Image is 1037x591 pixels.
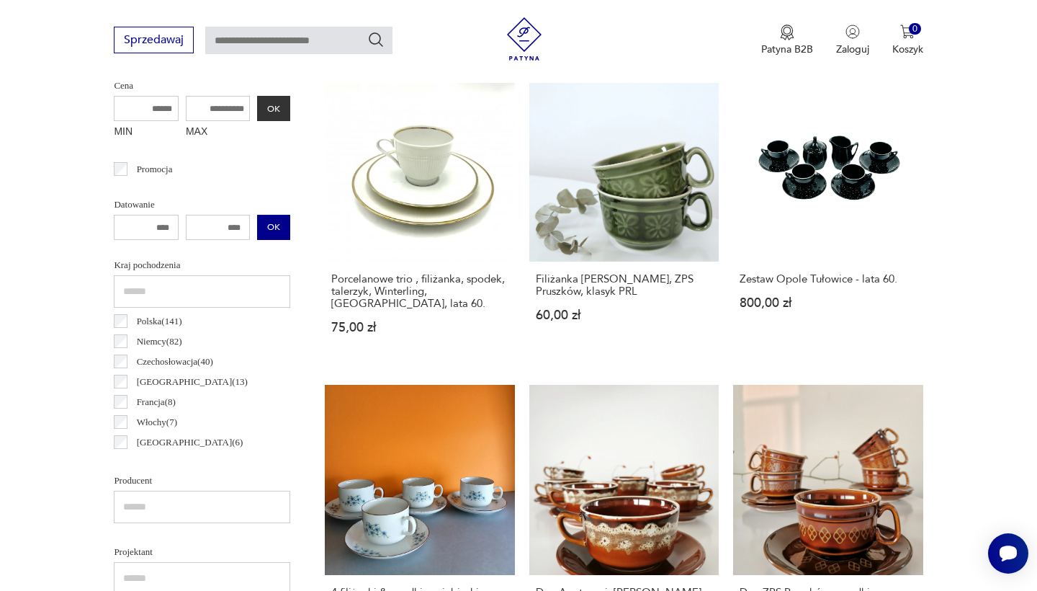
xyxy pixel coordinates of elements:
p: 800,00 zł [740,297,916,309]
p: 75,00 zł [331,321,508,334]
img: Patyna - sklep z meblami i dekoracjami vintage [503,17,546,61]
a: Filiżanka Werina, ZPS Pruszków, klasyk PRLFiliżanka [PERSON_NAME], ZPS Pruszków, klasyk PRL60,00 zł [529,72,719,362]
h3: Filiżanka [PERSON_NAME], ZPS Pruszków, klasyk PRL [536,273,712,298]
p: [GEOGRAPHIC_DATA] ( 6 ) [137,435,243,450]
p: [GEOGRAPHIC_DATA] ( 13 ) [137,374,248,390]
p: Producent [114,473,290,489]
a: Porcelanowe trio , filiżanka, spodek, talerzyk, Winterling, Bavaria, lata 60.Porcelanowe trio , f... [325,72,514,362]
p: Patyna B2B [761,43,813,56]
button: Patyna B2B [761,25,813,56]
h3: Zestaw Opole Tułowice - lata 60. [740,273,916,285]
div: 0 [909,23,921,35]
button: 0Koszyk [892,25,923,56]
p: Kraj pochodzenia [114,257,290,273]
a: Sprzedawaj [114,36,194,46]
p: Zaloguj [836,43,869,56]
p: Promocja [137,161,173,177]
img: Ikona koszyka [900,25,915,39]
label: MIN [114,121,179,144]
h3: Porcelanowe trio , filiżanka, spodek, talerzyk, Winterling, [GEOGRAPHIC_DATA], lata 60. [331,273,508,310]
button: Zaloguj [836,25,869,56]
img: Ikonka użytkownika [845,25,860,39]
p: Niemcy ( 82 ) [137,334,182,350]
p: Polska ( 141 ) [137,314,182,329]
iframe: Smartsupp widget button [988,533,1028,574]
p: Datowanie [114,197,290,213]
p: Włochy ( 7 ) [137,414,177,430]
a: Ikona medaluPatyna B2B [761,25,813,56]
button: OK [257,215,290,240]
button: Sprzedawaj [114,27,194,53]
p: 60,00 zł [536,309,712,321]
p: [GEOGRAPHIC_DATA] ( 5 ) [137,455,243,471]
p: Francja ( 8 ) [137,394,176,410]
a: Zestaw Opole Tułowice - lata 60.Zestaw Opole Tułowice - lata 60.800,00 zł [733,72,922,362]
p: Cena [114,78,290,94]
p: Projektant [114,544,290,560]
button: Szukaj [367,31,385,48]
label: MAX [186,121,251,144]
p: Koszyk [892,43,923,56]
img: Ikona medalu [780,25,794,40]
p: Czechosłowacja ( 40 ) [137,354,213,370]
button: OK [257,96,290,121]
